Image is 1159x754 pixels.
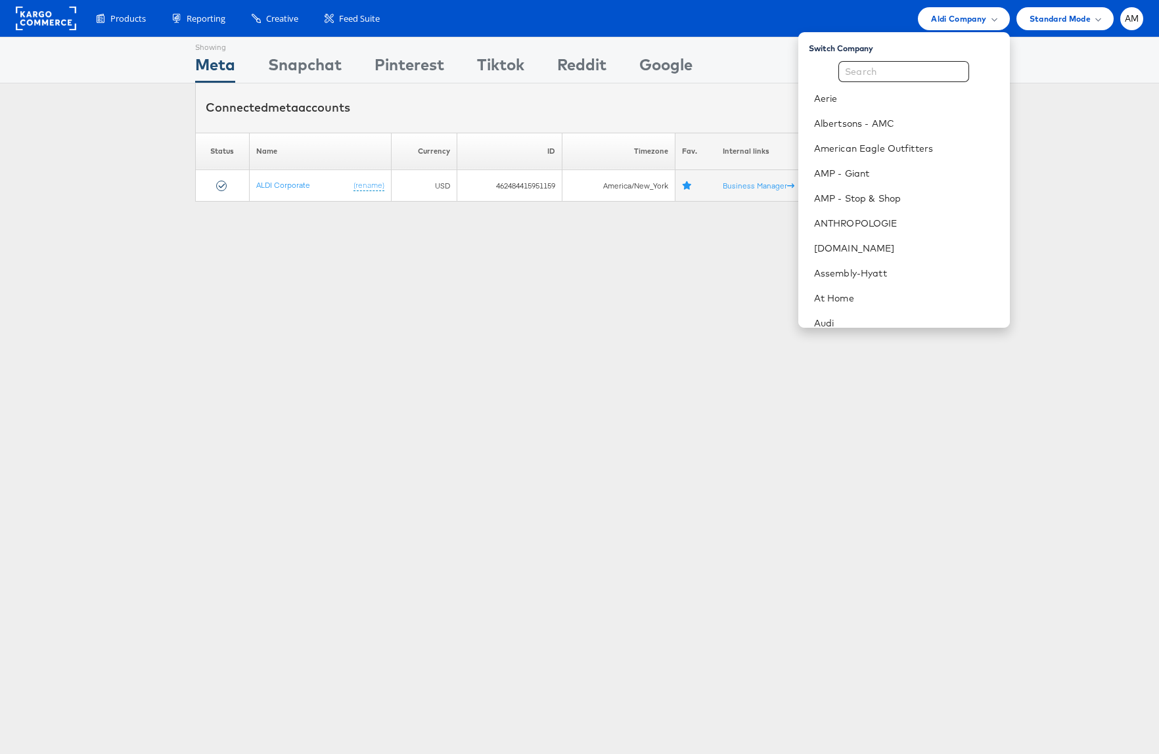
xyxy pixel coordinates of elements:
td: USD [391,170,457,202]
div: Reddit [557,53,606,83]
span: Aldi Company [931,12,986,26]
div: Google [639,53,693,83]
a: Business Manager [723,181,794,190]
input: Search [838,61,969,82]
a: Albertsons - AMC [814,117,999,130]
a: ANTHROPOLOGIE [814,217,999,230]
td: 462484415951159 [457,170,562,202]
span: Feed Suite [339,12,380,25]
a: [DOMAIN_NAME] [814,242,999,255]
a: At Home [814,292,999,305]
div: Showing [195,37,235,53]
div: Connected accounts [206,99,350,116]
div: Pinterest [375,53,444,83]
th: Timezone [562,133,675,170]
a: Audi [814,317,999,330]
th: ID [457,133,562,170]
a: American Eagle Outfitters [814,142,999,155]
span: AM [1125,14,1139,23]
a: AMP - Giant [814,167,999,180]
td: America/New_York [562,170,675,202]
a: (rename) [353,180,384,191]
span: Products [110,12,146,25]
span: Reporting [187,12,225,25]
a: Assembly-Hyatt [814,267,999,280]
th: Name [249,133,391,170]
a: Aerie [814,92,999,105]
span: Creative [266,12,298,25]
div: Tiktok [477,53,524,83]
a: ALDI Corporate [256,180,310,190]
div: Switch Company [809,37,1010,54]
a: AMP - Stop & Shop [814,192,999,205]
th: Status [196,133,250,170]
div: Snapchat [268,53,342,83]
span: meta [268,100,298,115]
span: Standard Mode [1030,12,1091,26]
div: Meta [195,53,235,83]
th: Currency [391,133,457,170]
